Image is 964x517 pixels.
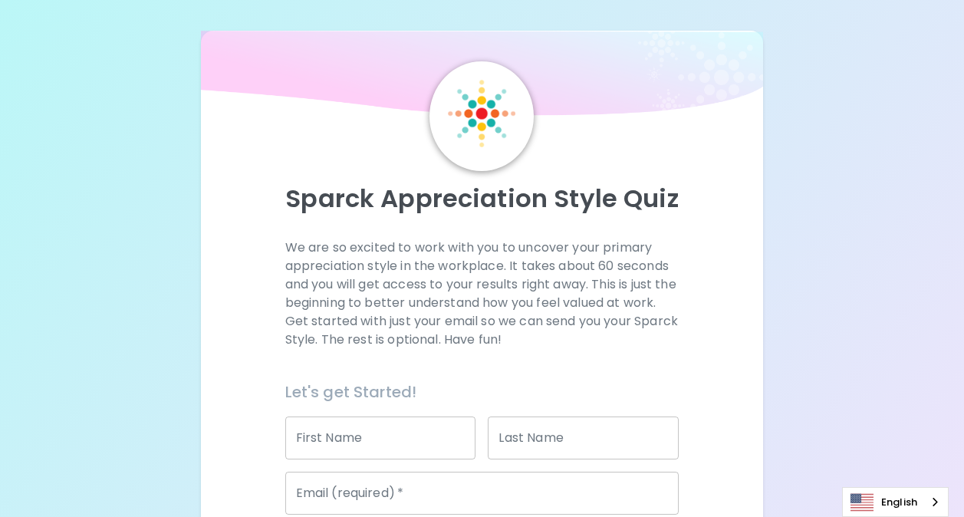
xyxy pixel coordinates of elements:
[219,183,745,214] p: Sparck Appreciation Style Quiz
[201,31,763,123] img: wave
[448,80,515,147] img: Sparck Logo
[842,487,949,517] div: Language
[843,488,948,516] a: English
[285,380,679,404] h6: Let's get Started!
[285,239,679,349] p: We are so excited to work with you to uncover your primary appreciation style in the workplace. I...
[842,487,949,517] aside: Language selected: English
